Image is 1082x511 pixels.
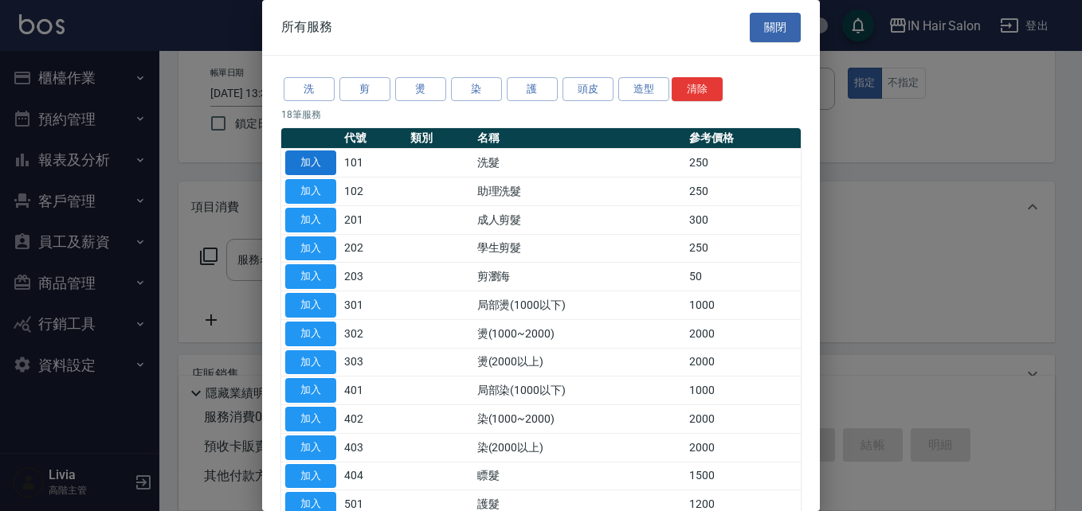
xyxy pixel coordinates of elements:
button: 加入 [285,435,336,460]
button: 加入 [285,378,336,403]
td: 201 [340,205,406,234]
td: 洗髮 [473,149,686,177]
td: 1000 [685,376,801,405]
button: 燙 [395,77,446,102]
td: 剪瀏海 [473,263,686,291]
td: 燙(1000~2000) [473,319,686,348]
button: 頭皮 [563,77,614,102]
button: 護 [507,77,558,102]
td: 2000 [685,319,801,348]
button: 剪 [339,77,390,102]
button: 造型 [618,77,669,102]
button: 加入 [285,179,336,204]
button: 清除 [672,77,723,102]
button: 關閉 [750,13,801,42]
button: 加入 [285,208,336,232]
p: 18 筆服務 [281,107,801,122]
td: 學生剪髮 [473,234,686,263]
span: 所有服務 [281,19,332,35]
td: 401 [340,376,406,405]
td: 203 [340,263,406,291]
button: 加入 [285,464,336,489]
td: 助理洗髮 [473,177,686,206]
td: 2000 [685,433,801,462]
th: 類別 [406,128,472,149]
td: 102 [340,177,406,206]
td: 2000 [685,405,801,434]
td: 1000 [685,291,801,320]
td: 染(1000~2000) [473,405,686,434]
td: 404 [340,462,406,490]
button: 加入 [285,236,336,261]
th: 代號 [340,128,406,149]
td: 301 [340,291,406,320]
td: 250 [685,177,801,206]
td: 250 [685,149,801,177]
td: 402 [340,405,406,434]
td: 101 [340,149,406,177]
td: 403 [340,433,406,462]
td: 50 [685,263,801,291]
td: 202 [340,234,406,263]
button: 加入 [285,293,336,318]
th: 參考價格 [685,128,801,149]
button: 加入 [285,407,336,431]
td: 300 [685,205,801,234]
td: 染(2000以上) [473,433,686,462]
td: 成人剪髮 [473,205,686,234]
td: 2000 [685,348,801,376]
button: 加入 [285,150,336,175]
button: 染 [451,77,502,102]
td: 250 [685,234,801,263]
td: 瞟髮 [473,462,686,490]
td: 局部燙(1000以下) [473,291,686,320]
td: 燙(2000以上) [473,348,686,376]
button: 洗 [284,77,335,102]
td: 302 [340,319,406,348]
button: 加入 [285,350,336,375]
td: 1500 [685,462,801,490]
td: 局部染(1000以下) [473,376,686,405]
button: 加入 [285,264,336,289]
button: 加入 [285,322,336,346]
td: 303 [340,348,406,376]
th: 名稱 [473,128,686,149]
